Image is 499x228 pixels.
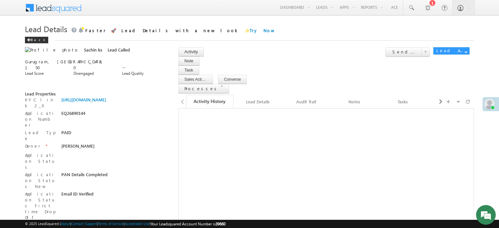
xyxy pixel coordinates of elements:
[122,71,167,76] div: Lead Quality
[71,221,97,226] a: Contact Support
[186,95,234,108] a: Activity History
[25,152,58,170] label: Application Status
[234,95,282,109] a: Lead Details
[288,98,324,106] div: Audit Trail
[336,98,373,106] div: Notes
[25,65,70,71] div: 150
[25,37,48,43] div: Back
[433,47,469,54] button: Lead Actions
[178,84,229,93] button: Processes
[282,95,330,109] a: Audit Trail
[191,98,228,105] div: Activity History
[61,97,106,102] a: [URL][DOMAIN_NAME]
[25,221,225,227] span: © 2025 LeadSquared | | | | |
[239,98,276,106] div: Lead Details
[178,47,204,56] button: Activity
[61,143,94,149] span: [PERSON_NAME]
[61,130,118,139] div: PAID
[385,98,421,106] div: Tasks
[331,95,379,109] a: Notes
[61,172,118,181] div: PAN Details Completed
[61,191,118,200] div: Email ID Verified
[108,47,130,52] span: Lead Called
[25,36,52,42] a: Back
[428,95,475,109] a: Documents
[178,75,213,84] button: Sales Activity
[178,66,199,75] button: Task
[433,98,469,106] div: Documents
[84,47,102,52] span: Sachin ks
[25,130,58,141] label: Lead Type
[250,28,275,33] a: Try Now
[151,221,225,226] span: Your Leadsquared Account Number is
[125,221,150,226] a: Acceptable Use
[25,24,67,34] span: Lead Details
[25,47,79,53] img: Profile photo
[25,71,70,76] div: Lead Score
[216,221,225,226] span: 39660
[61,110,118,119] div: EQ26890144
[184,86,219,91] span: Processes
[25,53,77,58] a: +xx-xxxxxxxx31
[25,110,58,128] label: Application Number
[385,47,422,57] button: Send Email
[25,191,58,220] label: Application Status First time Drop Off
[25,91,56,96] span: Lead Properties
[25,143,40,149] label: Owner
[73,71,118,76] div: Disengaged
[25,172,58,189] label: Application Status New
[85,28,275,33] span: Faster 🚀 Lead Details with a new look ✨
[25,97,58,109] label: KYC link 2_0
[379,95,427,109] a: Tasks
[122,65,167,71] div: --
[98,221,124,226] a: Terms of Service
[61,221,70,226] a: About
[25,59,105,64] span: Gurugram, [GEOGRAPHIC_DATA]
[178,56,199,66] button: Note
[436,48,464,53] div: Lead Actions
[218,75,247,84] button: Converse
[73,65,118,71] div: 0
[392,49,436,54] span: Send Email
